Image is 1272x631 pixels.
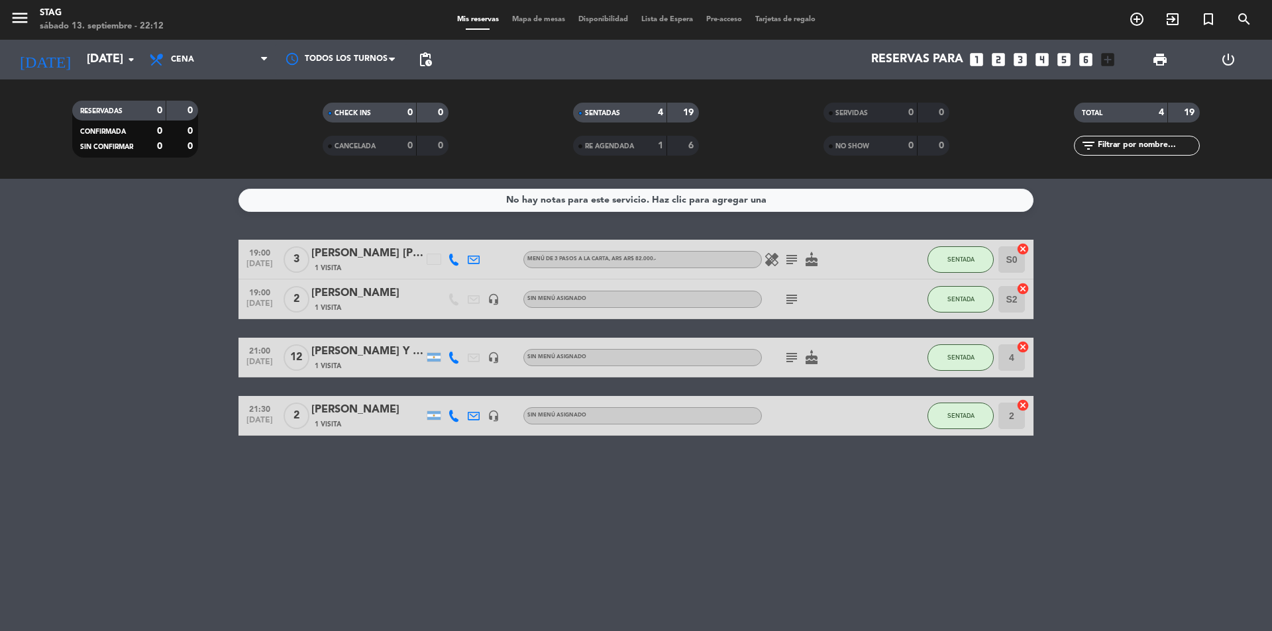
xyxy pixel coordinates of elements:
span: SENTADA [947,354,975,361]
strong: 0 [407,141,413,150]
span: 3 [284,246,309,273]
span: CANCELADA [335,143,376,150]
i: subject [784,252,800,267]
button: menu [10,8,30,32]
i: looks_two [990,51,1007,68]
div: STAG [40,7,164,20]
span: 1 Visita [315,419,341,430]
span: SENTADAS [585,110,620,117]
strong: 0 [187,106,195,115]
i: headset_mic [488,410,500,422]
strong: 19 [1184,108,1197,117]
i: cake [804,350,820,365]
strong: 4 [658,108,663,117]
span: SENTADA [947,295,975,303]
span: pending_actions [417,52,433,68]
i: headset_mic [488,352,500,364]
span: SENTADA [947,256,975,263]
strong: 6 [688,141,696,150]
i: arrow_drop_down [123,52,139,68]
i: subject [784,350,800,365]
strong: 0 [939,108,947,117]
i: looks_5 [1055,51,1073,68]
span: [DATE] [243,260,276,275]
div: LOG OUT [1194,40,1262,79]
span: Tarjetas de regalo [749,16,822,23]
strong: 0 [908,141,914,150]
span: SERVIDAS [835,110,868,117]
input: Filtrar por nombre... [1096,138,1199,153]
span: print [1152,52,1168,68]
span: , ARS AR$ 82.000.- [609,256,656,262]
i: looks_one [968,51,985,68]
span: 21:30 [243,401,276,416]
span: 1 Visita [315,263,341,273]
span: Mapa de mesas [505,16,572,23]
span: 2 [284,403,309,429]
span: Mis reservas [450,16,505,23]
strong: 0 [157,106,162,115]
span: Menú de 3 pasos a la Carta [527,256,656,262]
i: cancel [1016,282,1030,295]
i: cancel [1016,399,1030,412]
span: CHECK INS [335,110,371,117]
strong: 0 [438,108,446,117]
span: Disponibilidad [572,16,635,23]
span: 1 Visita [315,303,341,313]
strong: 0 [908,108,914,117]
span: 2 [284,286,309,313]
strong: 0 [939,141,947,150]
strong: 0 [157,126,162,136]
strong: 4 [1159,108,1164,117]
i: healing [764,252,780,267]
span: Reservas para [871,53,963,66]
span: [DATE] [243,416,276,431]
div: [PERSON_NAME] [311,285,424,302]
span: SENTADA [947,412,975,419]
span: 19:00 [243,284,276,299]
span: 19:00 [243,244,276,260]
i: cancel [1016,242,1030,256]
i: headset_mic [488,293,500,305]
span: SIN CONFIRMAR [80,144,133,150]
i: [DATE] [10,45,80,74]
i: turned_in_not [1200,11,1216,27]
div: sábado 13. septiembre - 22:12 [40,20,164,33]
i: exit_to_app [1165,11,1181,27]
button: SENTADA [927,344,994,371]
i: add_box [1099,51,1116,68]
strong: 0 [187,142,195,151]
strong: 0 [438,141,446,150]
span: [DATE] [243,358,276,373]
div: [PERSON_NAME] [PERSON_NAME] [311,245,424,262]
button: SENTADA [927,246,994,273]
span: Cena [171,55,194,64]
i: search [1236,11,1252,27]
strong: 19 [683,108,696,117]
i: cake [804,252,820,267]
i: filter_list [1081,138,1096,154]
strong: 0 [187,126,195,136]
span: Sin menú asignado [527,296,586,301]
span: RE AGENDADA [585,143,634,150]
strong: 0 [157,142,162,151]
div: No hay notas para este servicio. Haz clic para agregar una [506,193,767,208]
span: Lista de Espera [635,16,700,23]
i: looks_4 [1033,51,1051,68]
span: CONFIRMADA [80,128,126,135]
span: Sin menú asignado [527,354,586,360]
div: [PERSON_NAME] Y GAS [311,343,424,360]
i: looks_3 [1012,51,1029,68]
i: menu [10,8,30,28]
span: TOTAL [1082,110,1102,117]
i: cancel [1016,340,1030,354]
strong: 0 [407,108,413,117]
i: power_settings_new [1220,52,1236,68]
button: SENTADA [927,403,994,429]
div: [PERSON_NAME] [311,401,424,418]
button: SENTADA [927,286,994,313]
span: RESERVADAS [80,108,123,115]
i: add_circle_outline [1129,11,1145,27]
span: NO SHOW [835,143,869,150]
strong: 1 [658,141,663,150]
